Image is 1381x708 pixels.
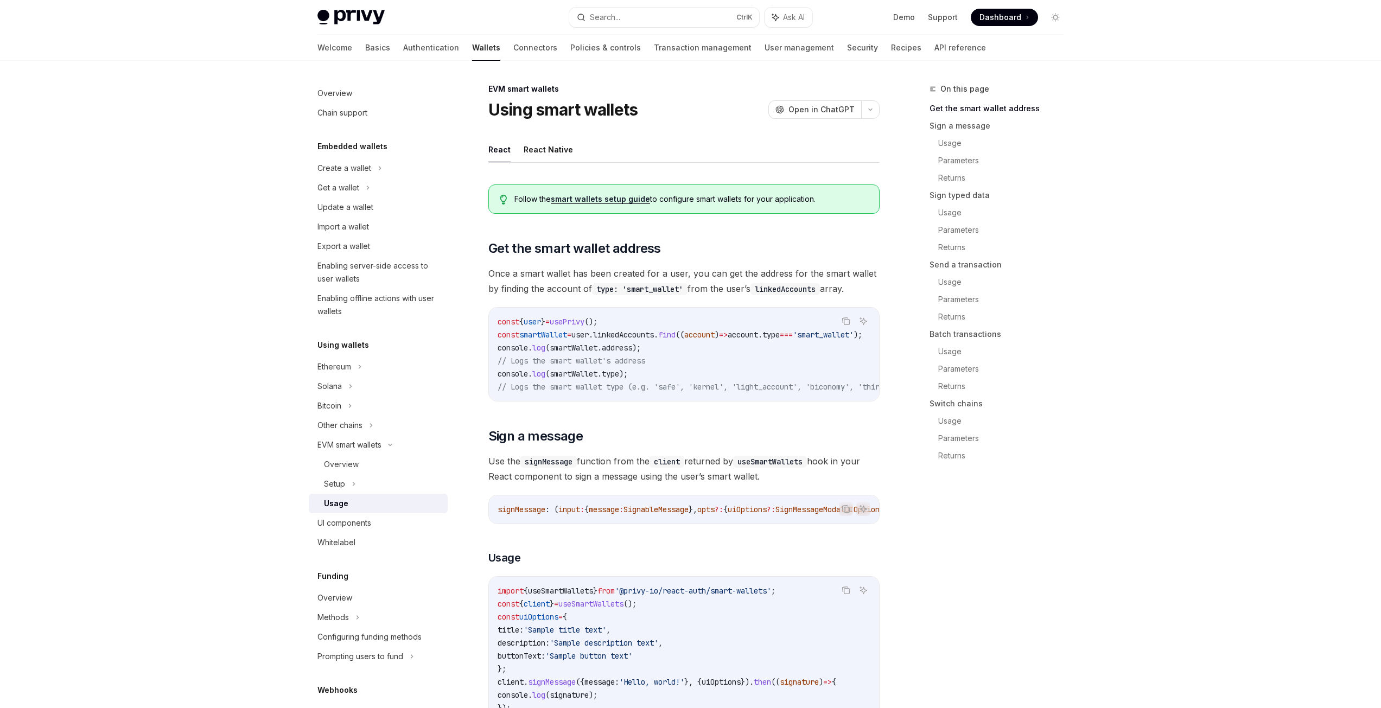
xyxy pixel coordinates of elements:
[775,505,884,514] span: SignMessageModalUIOptions
[524,625,606,635] span: 'Sample title text'
[619,505,623,514] span: :
[930,256,1073,273] a: Send a transaction
[498,369,528,379] span: console
[758,330,762,340] span: .
[472,35,500,61] a: Wallets
[317,87,352,100] div: Overview
[938,378,1073,395] a: Returns
[554,599,558,609] span: =
[847,35,878,61] a: Security
[488,100,638,119] h1: Using smart wallets
[938,221,1073,239] a: Parameters
[524,677,528,687] span: .
[545,343,550,353] span: (
[550,317,584,327] span: usePrivy
[528,586,593,596] span: useSmartWallets
[856,502,870,516] button: Ask AI
[934,35,986,61] a: API reference
[584,317,597,327] span: ();
[317,292,441,318] div: Enabling offline actions with user wallets
[930,117,1073,135] a: Sign a message
[771,677,780,687] span: ((
[619,677,684,687] span: 'Hello, world!'
[715,330,719,340] span: )
[317,259,441,285] div: Enabling server-side access to user wallets
[500,195,507,205] svg: Tip
[938,169,1073,187] a: Returns
[317,630,422,643] div: Configuring funding methods
[309,84,448,103] a: Overview
[488,428,583,445] span: Sign a message
[309,237,448,256] a: Export a wallet
[317,684,358,697] h5: Webhooks
[623,505,689,514] span: SignableMessage
[317,380,342,393] div: Solana
[498,612,519,622] span: const
[593,586,597,596] span: }
[733,456,807,468] code: useSmartWallets
[819,677,823,687] span: )
[702,677,741,687] span: uiOptions
[938,308,1073,326] a: Returns
[317,419,362,432] div: Other chains
[938,273,1073,291] a: Usage
[589,690,597,700] span: );
[736,13,753,22] span: Ctrl K
[498,505,545,514] span: signMessage
[317,162,371,175] div: Create a wallet
[676,330,684,340] span: ((
[550,343,597,353] span: smartWallet
[728,330,758,340] span: account
[524,586,528,596] span: {
[938,239,1073,256] a: Returns
[551,194,650,204] a: smart wallets setup guide
[498,677,524,687] span: client
[658,638,663,648] span: ,
[619,369,628,379] span: );
[498,690,528,700] span: console
[728,505,767,514] span: uiOptions
[488,240,661,257] span: Get the smart wallet address
[938,447,1073,464] a: Returns
[788,104,855,115] span: Open in ChatGPT
[567,330,571,340] span: =
[545,317,550,327] span: =
[317,360,351,373] div: Ethereum
[589,330,593,340] span: .
[979,12,1021,23] span: Dashboard
[317,399,341,412] div: Bitcoin
[597,343,602,353] span: .
[309,197,448,217] a: Update a wallet
[589,505,619,514] span: message
[762,330,780,340] span: type
[309,455,448,474] a: Overview
[514,194,868,205] span: Follow the to configure smart wallets for your application.
[938,152,1073,169] a: Parameters
[780,677,819,687] span: signature
[558,599,623,609] span: useSmartWallets
[309,533,448,552] a: Whitelabel
[317,201,373,214] div: Update a wallet
[317,10,385,25] img: light logo
[584,677,619,687] span: message:
[317,516,371,530] div: UI components
[839,583,853,597] button: Copy the contents from the code block
[317,339,369,352] h5: Using wallets
[854,330,862,340] span: );
[563,612,567,622] span: {
[545,690,550,700] span: (
[317,438,381,451] div: EVM smart wallets
[602,369,619,379] span: type
[1047,9,1064,26] button: Toggle dark mode
[513,35,557,61] a: Connectors
[528,343,532,353] span: .
[519,330,567,340] span: smartWallet
[856,583,870,597] button: Ask AI
[938,204,1073,221] a: Usage
[528,677,576,687] span: signMessage
[623,599,637,609] span: ();
[498,651,545,661] span: buttonText:
[309,588,448,608] a: Overview
[971,9,1038,26] a: Dashboard
[520,456,577,468] code: signMessage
